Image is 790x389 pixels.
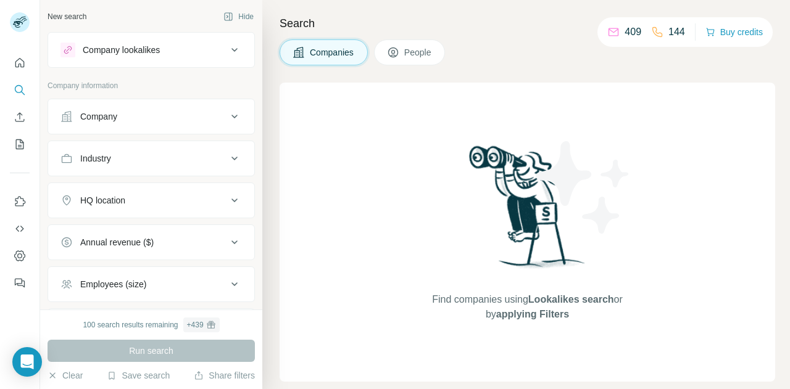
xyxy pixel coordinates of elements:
[528,132,639,243] img: Surfe Illustration - Stars
[496,309,569,319] span: applying Filters
[187,319,204,330] div: + 439
[625,25,641,39] p: 409
[48,186,254,215] button: HQ location
[107,369,170,382] button: Save search
[10,79,30,101] button: Search
[80,110,117,123] div: Company
[10,52,30,74] button: Quick start
[48,369,83,382] button: Clear
[48,11,86,22] div: New search
[668,25,685,39] p: 144
[48,227,254,257] button: Annual revenue ($)
[10,245,30,267] button: Dashboard
[528,294,614,305] span: Lookalikes search
[10,133,30,155] button: My lists
[80,194,125,207] div: HQ location
[310,46,355,59] span: Companies
[48,144,254,173] button: Industry
[12,347,42,377] div: Open Intercom Messenger
[10,106,30,128] button: Enrich CSV
[705,23,763,41] button: Buy credits
[83,317,219,332] div: 100 search results remaining
[10,272,30,294] button: Feedback
[194,369,255,382] button: Share filters
[48,80,255,91] p: Company information
[48,269,254,299] button: Employees (size)
[464,142,592,280] img: Surfe Illustration - Woman searching with binoculars
[280,15,775,32] h4: Search
[10,190,30,213] button: Use Surfe on LinkedIn
[83,44,160,56] div: Company lookalikes
[48,35,254,65] button: Company lookalikes
[10,218,30,240] button: Use Surfe API
[80,152,111,165] div: Industry
[404,46,433,59] span: People
[48,102,254,131] button: Company
[80,236,154,248] div: Annual revenue ($)
[215,7,262,26] button: Hide
[428,292,626,322] span: Find companies using or by
[80,278,146,290] div: Employees (size)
